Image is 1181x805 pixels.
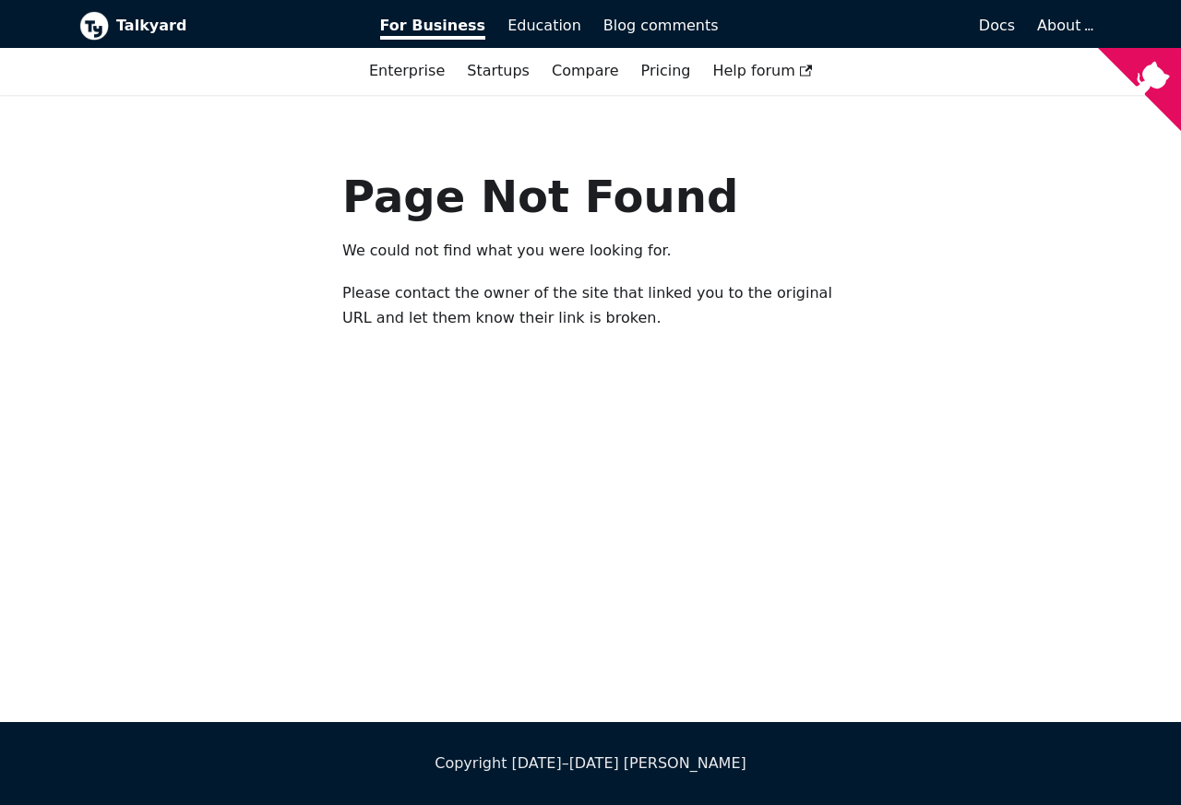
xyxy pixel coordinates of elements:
[1037,17,1091,34] a: About
[342,239,839,263] p: We could not find what you were looking for.
[979,17,1015,34] span: Docs
[507,17,581,34] span: Education
[456,55,541,87] a: Startups
[342,281,839,330] p: Please contact the owner of the site that linked you to the original URL and let them know their ...
[552,62,619,79] a: Compare
[701,55,823,87] a: Help forum
[79,752,1102,775] div: Copyright [DATE]–[DATE] [PERSON_NAME]
[342,169,839,224] h1: Page Not Found
[79,11,354,41] a: Talkyard logoTalkyard
[358,55,456,87] a: Enterprise
[592,10,730,41] a: Blog comments
[630,55,702,87] a: Pricing
[730,10,1027,41] a: Docs
[496,10,592,41] a: Education
[79,11,109,41] img: Talkyard logo
[369,10,497,41] a: For Business
[380,17,486,40] span: For Business
[116,14,354,38] b: Talkyard
[603,17,719,34] span: Blog comments
[712,62,812,79] span: Help forum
